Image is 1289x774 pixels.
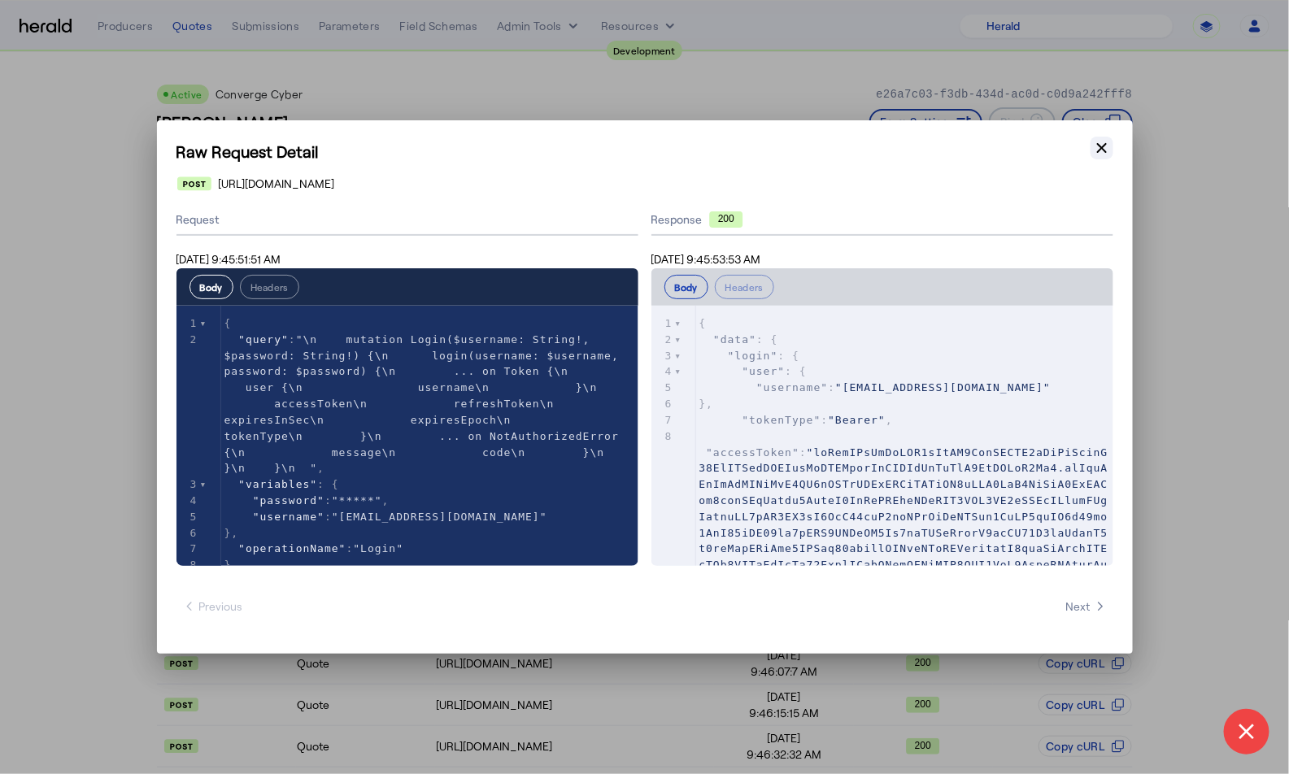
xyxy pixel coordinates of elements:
span: "accessToken" [706,446,799,459]
div: Response [651,211,1113,228]
div: 3 [176,476,200,493]
div: 1 [176,315,200,332]
span: "password" [253,494,324,507]
span: : [224,511,547,523]
div: 1 [651,315,675,332]
button: Headers [240,275,299,299]
button: Headers [715,275,774,299]
span: "[EMAIL_ADDRESS][DOMAIN_NAME]" [835,381,1051,394]
div: 5 [651,380,675,396]
div: 8 [651,428,675,445]
span: }, [699,398,714,410]
div: 6 [176,525,200,541]
span: : , [224,333,648,475]
span: "username" [756,381,828,394]
text: 200 [717,213,734,224]
span: "operationName" [238,542,346,554]
div: 8 [176,557,200,573]
div: 7 [651,412,675,428]
span: Next [1066,598,1107,615]
div: 2 [176,332,200,348]
span: "login" [728,350,778,362]
span: "Bearer" [828,414,886,426]
div: 2 [651,332,675,348]
span: : [699,381,1052,394]
div: 3 [651,348,675,364]
div: 4 [651,363,675,380]
span: "query" [238,333,289,346]
span: { [224,317,232,329]
span: : { [699,333,778,346]
span: "Login" [353,542,403,554]
button: Next [1060,592,1113,621]
span: "username" [253,511,324,523]
span: : { [699,350,800,362]
div: 5 [176,509,200,525]
span: [URL][DOMAIN_NAME] [218,176,334,192]
span: Previous [183,598,243,615]
span: "user" [742,365,785,377]
div: 7 [176,541,200,557]
span: "tokenType" [742,414,821,426]
span: : , [224,494,390,507]
h1: Raw Request Detail [176,140,1113,163]
span: [DATE] 9:45:51:51 AM [176,252,281,266]
div: Request [176,205,638,236]
span: [DATE] 9:45:53:53 AM [651,252,761,266]
div: 4 [176,493,200,509]
span: : { [699,365,808,377]
button: Body [664,275,708,299]
span: : { [224,478,339,490]
button: Previous [176,592,250,621]
button: Body [189,275,233,299]
span: "variables" [238,478,317,490]
span: "[EMAIL_ADDRESS][DOMAIN_NAME]" [332,511,547,523]
span: : , [699,414,893,426]
span: { [699,317,707,329]
span: } [224,559,232,571]
span: "data" [713,333,756,346]
span: "\n mutation Login($username: String!, $password: String!) {\n login(username: $username, passwor... [224,333,648,475]
span: : [224,542,404,554]
span: }, [224,527,239,539]
div: 6 [651,396,675,412]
